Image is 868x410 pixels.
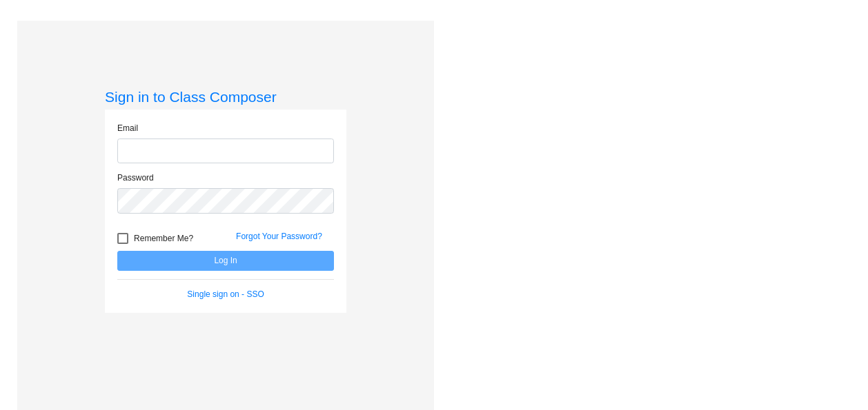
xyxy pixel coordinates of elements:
a: Single sign on - SSO [187,289,264,299]
span: Remember Me? [134,230,193,247]
h3: Sign in to Class Composer [105,88,346,105]
button: Log In [117,251,334,271]
label: Password [117,172,154,184]
a: Forgot Your Password? [236,232,322,241]
label: Email [117,122,138,134]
